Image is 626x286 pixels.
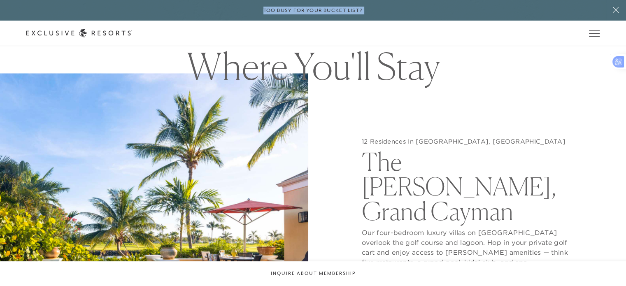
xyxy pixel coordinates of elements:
[362,137,582,146] h5: 12 Residences In [GEOGRAPHIC_DATA], [GEOGRAPHIC_DATA]
[173,48,453,85] h1: Where You'll Stay
[263,7,363,14] h6: Too busy for your bucket list?
[362,145,582,223] h2: The [PERSON_NAME], Grand Cayman
[362,223,582,267] p: Our four-bedroom luxury villas on [GEOGRAPHIC_DATA] overlook the golf course and lagoon. Hop in y...
[589,30,600,36] button: Open navigation
[618,278,626,286] iframe: Qualified Messenger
